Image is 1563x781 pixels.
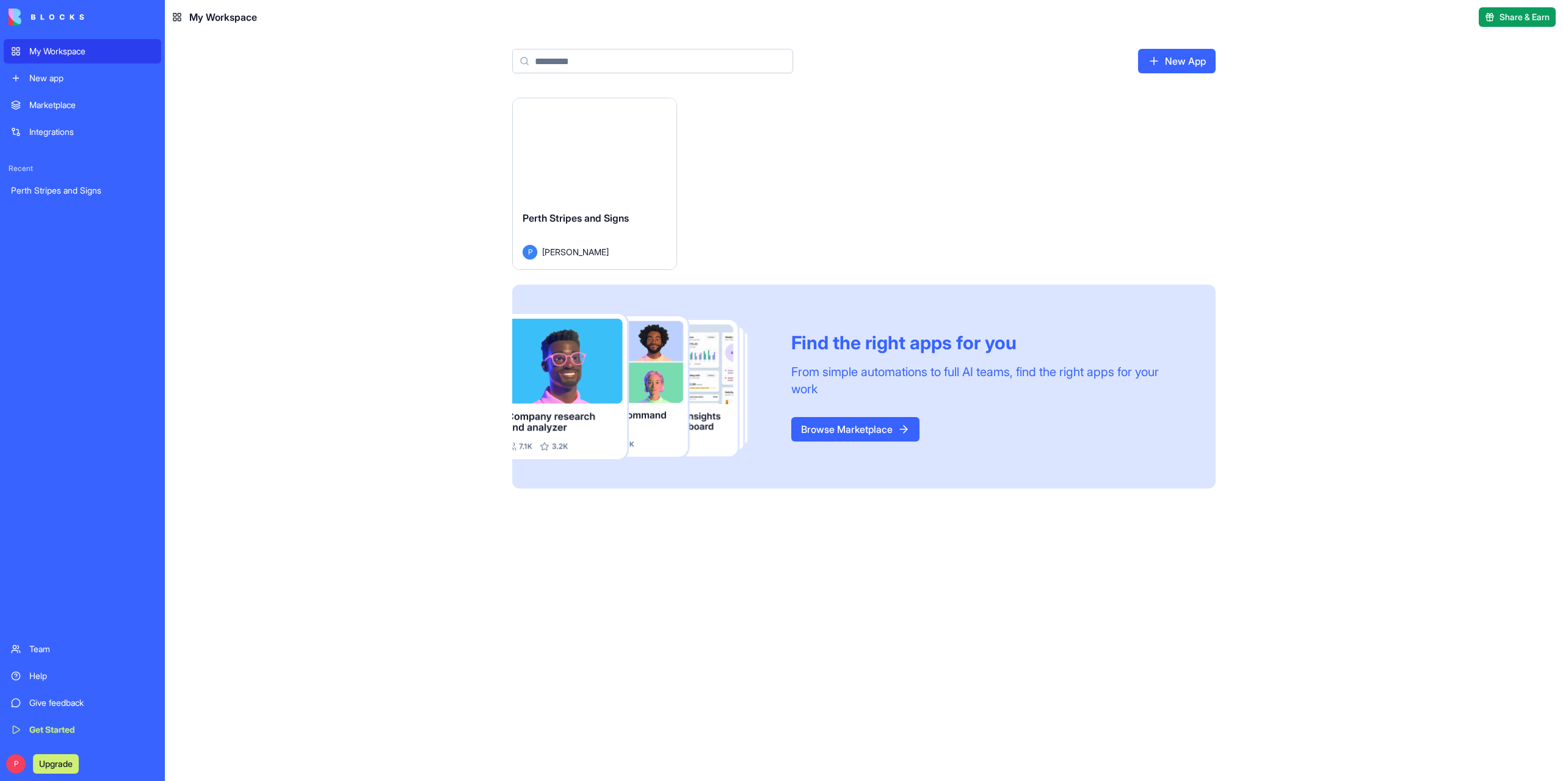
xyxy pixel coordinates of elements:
div: Get Started [29,724,154,736]
div: Give feedback [29,697,154,709]
div: New app [29,72,154,84]
a: Perth Stripes and Signs [4,178,161,203]
a: Give feedback [4,691,161,715]
a: New App [1138,49,1216,73]
a: Integrations [4,120,161,144]
a: My Workspace [4,39,161,64]
a: New app [4,66,161,90]
a: Team [4,637,161,661]
img: logo [9,9,84,26]
a: Browse Marketplace [791,417,919,441]
span: Share & Earn [1500,11,1550,23]
a: Perth Stripes and SignsP[PERSON_NAME] [512,98,677,270]
div: Find the right apps for you [791,332,1186,354]
span: Perth Stripes and Signs [523,212,629,224]
span: P [523,245,537,260]
a: Marketplace [4,93,161,117]
div: Help [29,670,154,682]
span: Recent [4,164,161,173]
div: Marketplace [29,99,154,111]
button: Upgrade [33,754,79,774]
a: Upgrade [33,757,79,769]
button: Share & Earn [1479,7,1556,27]
div: From simple automations to full AI teams, find the right apps for your work [791,363,1186,398]
span: [PERSON_NAME] [542,245,609,258]
span: My Workspace [189,10,257,24]
div: Perth Stripes and Signs [11,184,154,197]
a: Get Started [4,717,161,742]
img: Frame_181_egmpey.png [512,314,772,460]
span: P [6,754,26,774]
div: My Workspace [29,45,154,57]
div: Team [29,643,154,655]
div: Integrations [29,126,154,138]
a: Help [4,664,161,688]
